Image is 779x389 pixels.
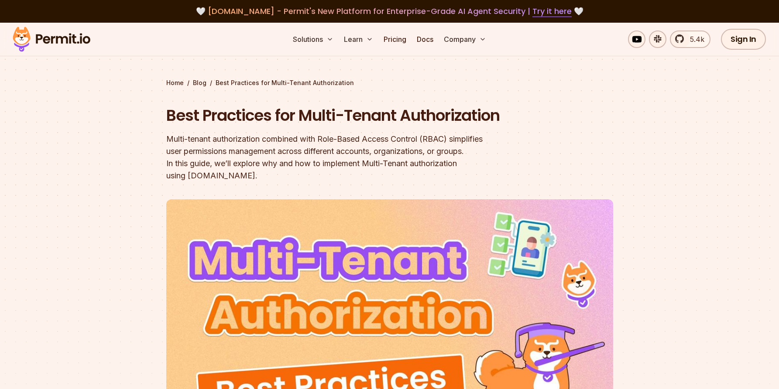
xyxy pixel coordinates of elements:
div: / / [166,78,613,87]
button: Solutions [289,31,337,48]
div: 🤍 🤍 [21,5,758,17]
a: Sign In [721,29,766,50]
a: Docs [413,31,437,48]
button: Company [440,31,490,48]
img: Permit logo [9,24,94,54]
div: Multi-tenant authorization combined with Role-Based Access Control (RBAC) simplifies user permiss... [166,133,501,182]
a: Blog [193,78,206,87]
a: Home [166,78,184,87]
a: 5.4k [670,31,710,48]
h1: Best Practices for Multi-Tenant Authorization [166,105,501,126]
button: Learn [340,31,377,48]
a: Try it here [532,6,572,17]
span: [DOMAIN_NAME] - Permit's New Platform for Enterprise-Grade AI Agent Security | [208,6,572,17]
span: 5.4k [685,34,704,44]
a: Pricing [380,31,410,48]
